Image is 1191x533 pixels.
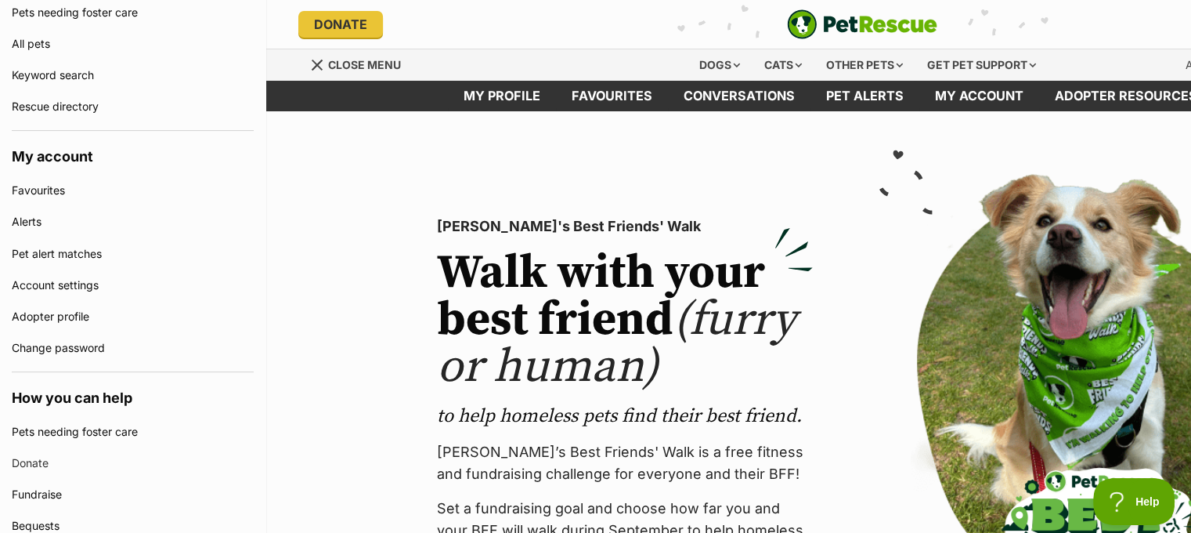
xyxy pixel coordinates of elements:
a: Favourites [12,175,254,206]
p: to help homeless pets find their best friend. [437,404,813,429]
iframe: Help Scout Beacon - Open [1093,478,1175,525]
a: PetRescue [787,9,937,39]
h4: My account [12,131,254,175]
a: Donate [298,11,383,38]
div: Get pet support [916,49,1047,81]
p: [PERSON_NAME]’s Best Friends' Walk is a free fitness and fundraising challenge for everyone and t... [437,441,813,485]
a: My account [919,81,1039,111]
a: Account settings [12,270,254,301]
img: logo-e224e6f780fb5917bec1dbf3a21bbac754714ae5b6737aabdf751b685950b380.svg [787,9,937,39]
p: [PERSON_NAME]'s Best Friends' Walk [437,216,813,237]
a: Menu [310,49,412,78]
a: Adopter profile [12,301,254,332]
h4: How you can help [12,372,254,416]
a: Pets needing foster care [12,416,254,448]
a: Donate [12,448,254,479]
h2: Walk with your best friend [437,250,813,391]
a: Keyword search [12,60,254,91]
a: Fundraise [12,479,254,510]
a: Rescue directory [12,91,254,122]
a: All pets [12,28,254,60]
a: Pet alert matches [12,238,254,270]
a: Favourites [556,81,668,111]
span: (furry or human) [437,291,796,397]
a: conversations [668,81,810,111]
a: Alerts [12,206,254,237]
a: Pet alerts [810,81,919,111]
div: Cats [753,49,813,81]
div: Other pets [815,49,914,81]
a: My profile [448,81,556,111]
span: Close menu [328,58,401,71]
a: Change password [12,332,254,364]
div: Dogs [688,49,751,81]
